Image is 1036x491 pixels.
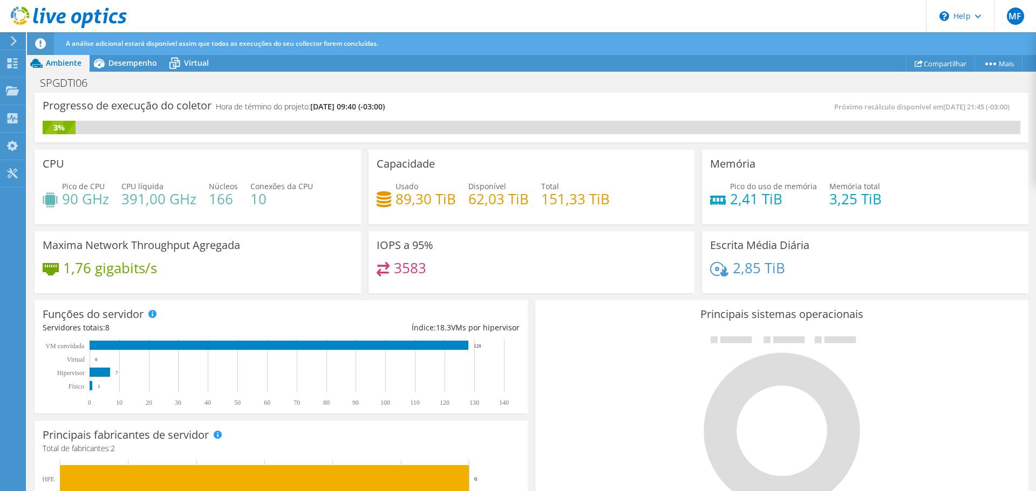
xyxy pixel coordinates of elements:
[116,399,122,406] text: 10
[410,399,420,406] text: 110
[1007,8,1024,25] span: MF
[88,399,91,406] text: 0
[67,356,85,363] text: Virtual
[829,193,882,205] h4: 3,25 TiB
[541,193,610,205] h4: 151,33 TiB
[63,262,157,274] h4: 1,76 gigabits/s
[184,58,209,68] span: Virtual
[396,181,418,191] span: Usado
[264,399,270,406] text: 60
[216,101,385,113] h4: Hora de término do projeto:
[209,181,238,191] span: Núcleos
[95,357,98,362] text: 0
[209,193,238,205] h4: 166
[377,239,433,251] h3: IOPS a 95%
[440,399,449,406] text: 120
[474,475,478,482] text: 6
[829,181,880,191] span: Memória total
[45,342,84,350] text: VM convidada
[43,158,64,170] h3: CPU
[469,399,479,406] text: 130
[733,262,785,274] h4: 2,85 TiB
[377,158,435,170] h3: Capacidade
[98,384,100,389] text: 1
[35,77,104,89] h1: SPGDTI06
[352,399,359,406] text: 90
[111,443,115,453] span: 2
[105,322,110,333] span: 8
[436,322,451,333] span: 18.3
[43,122,76,134] div: 3%
[310,101,385,112] span: [DATE] 09:40 (-03:00)
[906,55,975,72] a: Compartilhar
[474,343,481,349] text: 128
[57,369,85,377] text: Hipervisor
[250,193,313,205] h4: 10
[43,442,520,454] h4: Total de fabricantes:
[62,181,105,191] span: Pico de CPU
[294,399,300,406] text: 70
[43,239,240,251] h3: Maxima Network Throughput Agregada
[43,308,144,320] h3: Funções do servidor
[380,399,390,406] text: 100
[323,399,330,406] text: 80
[115,370,118,376] text: 7
[543,308,1020,320] h3: Principais sistemas operacionais
[394,262,426,274] h4: 3583
[468,181,506,191] span: Disponível
[205,399,211,406] text: 40
[69,383,84,390] tspan: Físico
[146,399,152,406] text: 20
[250,181,313,191] span: Conexões da CPU
[281,322,520,334] div: Índice: VMs por hipervisor
[541,181,559,191] span: Total
[730,193,817,205] h4: 2,41 TiB
[175,399,181,406] text: 30
[499,399,509,406] text: 140
[710,158,755,170] h3: Memória
[710,239,809,251] h3: Escrita Média Diária
[974,55,1023,72] a: Mais
[43,429,209,441] h3: Principais fabricantes de servidor
[234,399,241,406] text: 50
[939,11,949,21] svg: \n
[943,102,1010,112] span: [DATE] 21:45 (-03:00)
[62,193,109,205] h4: 90 GHz
[730,181,817,191] span: Pico do uso de memória
[121,193,196,205] h4: 391,00 GHz
[834,102,1015,112] span: Próximo recálculo disponível em
[66,39,378,48] span: A análise adicional estará disponível assim que todas as execuções do seu collector forem concluí...
[468,193,529,205] h4: 62,03 TiB
[46,58,81,68] span: Ambiente
[43,322,281,334] div: Servidores totais:
[108,58,157,68] span: Desempenho
[42,475,54,483] text: HPE
[396,193,456,205] h4: 89,30 TiB
[121,181,163,191] span: CPU líquida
